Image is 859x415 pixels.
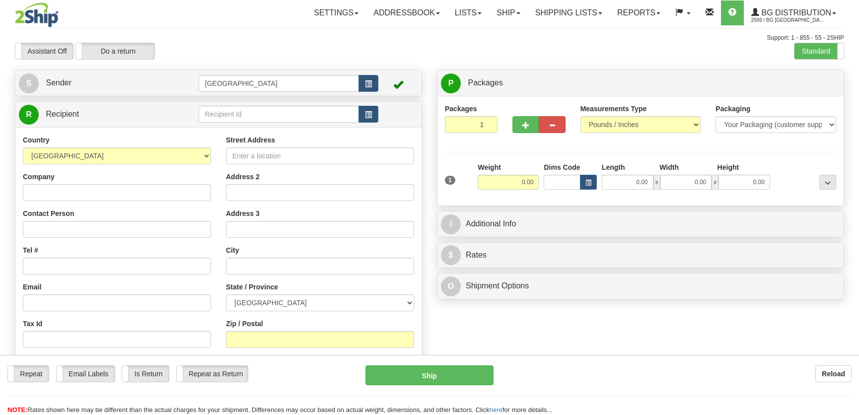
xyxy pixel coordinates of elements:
[46,110,79,118] span: Recipient
[716,104,750,114] label: Packaging
[441,245,840,266] a: $Rates
[226,172,260,182] label: Address 2
[199,75,359,92] input: Sender Id
[199,106,359,123] input: Recipient Id
[226,208,260,218] label: Address 3
[46,78,72,87] span: Sender
[15,34,844,42] div: Support: 1 - 855 - 55 - 2SHIP
[819,175,836,190] div: ...
[23,282,41,292] label: Email
[23,319,42,329] label: Tax Id
[226,282,278,292] label: State / Province
[441,73,840,93] a: P Packages
[544,162,580,172] label: Dims Code
[836,157,858,258] iframe: chat widget
[226,147,414,164] input: Enter a location
[226,135,275,145] label: Street Address
[489,0,527,25] a: Ship
[490,406,502,414] a: here
[19,73,199,93] a: S Sender
[441,214,461,234] span: I
[19,73,39,93] span: S
[653,175,660,190] span: x
[226,319,263,329] label: Zip / Postal
[445,176,455,185] span: 1
[19,105,39,125] span: R
[441,214,840,234] a: IAdditional Info
[751,15,826,25] span: 2569 / BG [GEOGRAPHIC_DATA] (PRINCIPAL)
[447,0,489,25] a: Lists
[76,43,154,59] label: Do a return
[57,366,115,382] label: Email Labels
[441,245,461,265] span: $
[8,366,49,382] label: Repeat
[15,2,59,27] img: logo2569.jpg
[306,0,366,25] a: Settings
[528,0,610,25] a: Shipping lists
[712,175,718,190] span: x
[717,162,739,172] label: Height
[23,135,50,145] label: Country
[815,365,852,382] button: Reload
[794,43,844,59] label: Standard
[759,8,831,17] span: BG Distribution
[177,366,248,382] label: Repeat as Return
[610,0,668,25] a: Reports
[7,406,27,414] span: NOTE:
[478,162,501,172] label: Weight
[23,172,55,182] label: Company
[441,276,840,296] a: OShipment Options
[441,277,461,296] span: O
[602,162,625,172] label: Length
[23,208,74,218] label: Contact Person
[822,370,845,378] b: Reload
[445,104,477,114] label: Packages
[744,0,844,25] a: BG Distribution 2569 / BG [GEOGRAPHIC_DATA] (PRINCIPAL)
[226,245,239,255] label: City
[23,245,38,255] label: Tel #
[580,104,647,114] label: Measurements Type
[468,78,502,87] span: Packages
[441,73,461,93] span: P
[365,365,494,385] button: Ship
[122,366,168,382] label: Is Return
[366,0,447,25] a: Addressbook
[15,43,73,59] label: Assistant Off
[19,104,179,125] a: R Recipient
[659,162,679,172] label: Width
